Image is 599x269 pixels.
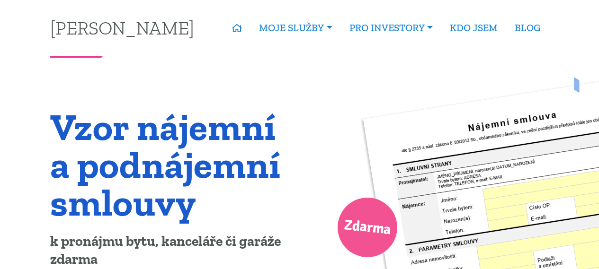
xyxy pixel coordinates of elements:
a: BLOG [506,17,549,39]
a: PRO INVESTORY [341,17,441,39]
a: KDO JSEM [441,17,506,39]
h1: Vzor nájemní a podnájemní smlouvy [50,108,293,221]
span: Zdarma [343,213,392,243]
a: MOJE SLUŽBY [250,17,340,39]
a: [PERSON_NAME] [50,18,194,37]
p: k pronájmu bytu, kanceláře či garáže zdarma [50,233,293,269]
